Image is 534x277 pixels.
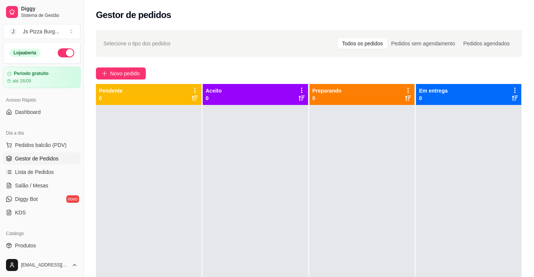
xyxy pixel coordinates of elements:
[419,87,447,94] p: Em entrega
[9,28,17,35] span: J
[419,94,447,102] p: 0
[23,28,59,35] div: Js Pizza Burg ...
[15,168,54,176] span: Lista de Pedidos
[206,87,222,94] p: Aceito
[99,87,123,94] p: Pendente
[3,207,81,219] a: KDS
[12,78,31,84] article: até 26/09
[3,228,81,240] div: Catálogo
[206,94,222,102] p: 0
[3,127,81,139] div: Dia a dia
[21,12,78,18] span: Sistema de Gestão
[313,94,342,102] p: 0
[15,209,26,216] span: KDS
[58,48,74,57] button: Alterar Status
[3,106,81,118] a: Dashboard
[96,67,146,79] button: Novo pedido
[14,71,49,76] article: Período gratuito
[96,9,171,21] h2: Gestor de pedidos
[3,94,81,106] div: Acesso Rápido
[99,94,123,102] p: 0
[3,3,81,21] a: DiggySistema de Gestão
[387,38,459,49] div: Pedidos sem agendamento
[3,166,81,178] a: Lista de Pedidos
[15,155,58,162] span: Gestor de Pedidos
[15,182,48,189] span: Salão / Mesas
[3,240,81,252] a: Produtos
[21,6,78,12] span: Diggy
[3,256,81,274] button: [EMAIL_ADDRESS][DOMAIN_NAME]
[103,39,171,48] span: Selecione o tipo dos pedidos
[3,153,81,165] a: Gestor de Pedidos
[9,49,40,57] div: Loja aberta
[110,69,140,78] span: Novo pedido
[338,38,387,49] div: Todos os pedidos
[313,87,342,94] p: Preparando
[3,193,81,205] a: Diggy Botnovo
[102,71,107,76] span: plus
[459,38,514,49] div: Pedidos agendados
[3,139,81,151] button: Pedidos balcão (PDV)
[3,67,81,88] a: Período gratuitoaté 26/09
[21,262,69,268] span: [EMAIL_ADDRESS][DOMAIN_NAME]
[15,141,67,149] span: Pedidos balcão (PDV)
[15,108,41,116] span: Dashboard
[3,24,81,39] button: Select a team
[15,195,38,203] span: Diggy Bot
[15,242,36,249] span: Produtos
[3,180,81,192] a: Salão / Mesas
